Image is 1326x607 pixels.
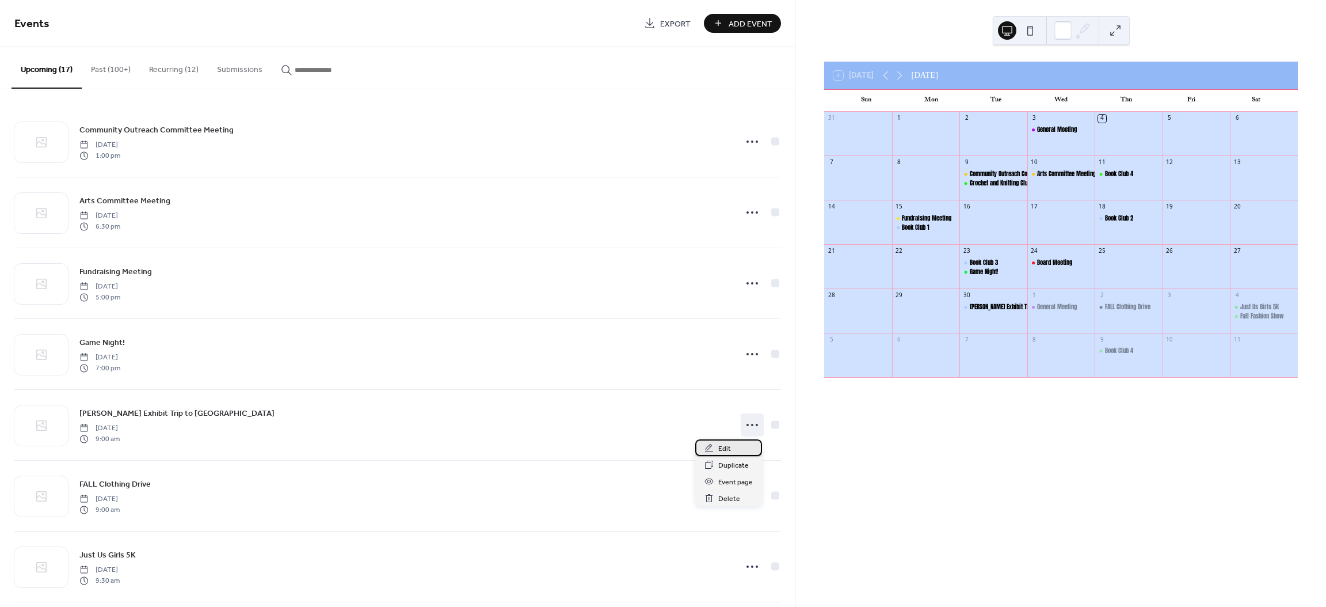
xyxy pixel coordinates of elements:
[1230,312,1298,321] div: Fall Fashion Show
[12,47,82,89] button: Upcoming (17)
[828,203,836,211] div: 14
[79,123,234,136] a: Community Outreach Committee Meeting
[1105,347,1133,355] div: Book Club 4
[79,407,275,420] a: [PERSON_NAME] Exhibit Trip to [GEOGRAPHIC_DATA]
[895,159,903,167] div: 8
[1230,303,1298,312] div: Just Us Girls 5K
[79,140,120,150] span: [DATE]
[1165,203,1173,211] div: 19
[1027,303,1095,312] div: General Meeting
[1030,247,1038,255] div: 24
[79,477,151,491] a: FALL Clothing Drive
[898,90,963,112] div: Mon
[895,247,903,255] div: 22
[1030,115,1038,123] div: 3
[963,159,971,167] div: 9
[79,423,120,434] span: [DATE]
[1028,90,1093,112] div: Wed
[140,47,208,88] button: Recurring (12)
[1159,90,1224,112] div: Fri
[79,292,120,302] span: 5:00 pm
[1240,303,1279,312] div: Just Us Girls 5K
[963,291,971,299] div: 30
[1105,214,1133,223] div: Book Club 2
[892,214,960,223] div: Fundraising Meeting
[79,434,120,444] span: 9:00 am
[1233,115,1241,123] div: 6
[970,170,1069,179] div: Community Outreach Committee Meeting
[718,493,740,505] span: Delete
[1165,291,1173,299] div: 3
[718,460,749,472] span: Duplicate
[828,247,836,255] div: 21
[79,336,125,349] a: Game Night!
[963,115,971,123] div: 2
[959,268,1027,276] div: Game Night!
[959,170,1027,179] div: Community Outreach Committee Meeting
[79,494,120,504] span: [DATE]
[1224,90,1289,112] div: Sat
[970,268,998,276] div: Game Night!
[79,266,152,278] span: Fundraising Meeting
[1030,336,1038,344] div: 8
[79,194,170,207] a: Arts Committee Meeting
[959,303,1027,312] div: Anne Frank Exhibit Trip to NYC
[1165,159,1173,167] div: 12
[635,14,699,33] a: Export
[963,247,971,255] div: 23
[79,408,275,420] span: [PERSON_NAME] Exhibit Trip to [GEOGRAPHIC_DATA]
[1098,115,1106,123] div: 4
[1027,126,1095,134] div: General Meeting
[970,259,998,267] div: Book Club 3
[1095,170,1163,179] div: Book Club 4
[1233,159,1241,167] div: 13
[79,337,125,349] span: Game Night!
[1030,291,1038,299] div: 1
[828,159,836,167] div: 7
[1165,336,1173,344] div: 10
[79,195,170,207] span: Arts Committee Meeting
[79,282,120,292] span: [DATE]
[1037,303,1077,312] div: General Meeting
[828,336,836,344] div: 5
[1098,203,1106,211] div: 18
[79,352,120,363] span: [DATE]
[79,504,120,515] span: 9:00 am
[959,179,1027,188] div: Crochet and Knitting Club
[963,90,1028,112] div: Tue
[1095,214,1163,223] div: Book Club 2
[1105,303,1150,312] div: FALL Clothing Drive
[1093,90,1159,112] div: Thu
[1030,159,1038,167] div: 10
[704,14,781,33] button: Add Event
[1030,203,1038,211] div: 17
[895,336,903,344] div: 6
[208,47,272,88] button: Submissions
[1098,291,1106,299] div: 2
[970,303,1085,312] div: [PERSON_NAME] Exhibit Trip to [GEOGRAPHIC_DATA]
[902,223,929,232] div: Book Club 1
[828,115,836,123] div: 31
[1233,336,1241,344] div: 11
[902,214,951,223] div: Fundraising Meeting
[895,291,903,299] div: 29
[963,203,971,211] div: 16
[1105,170,1133,179] div: Book Club 4
[1098,159,1106,167] div: 11
[1027,259,1095,267] div: Board Meeting
[963,336,971,344] div: 7
[79,479,151,491] span: FALL Clothing Drive
[828,291,836,299] div: 28
[82,47,140,88] button: Past (100+)
[1095,303,1163,312] div: FALL Clothing Drive
[79,549,136,562] span: Just Us Girls 5K
[1095,347,1163,355] div: Book Club 4
[1233,247,1241,255] div: 27
[14,13,49,35] span: Events
[1037,170,1096,179] div: Arts Committee Meeting
[895,115,903,123] div: 1
[79,565,120,575] span: [DATE]
[912,69,938,82] div: [DATE]
[1240,312,1284,321] div: Fall Fashion Show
